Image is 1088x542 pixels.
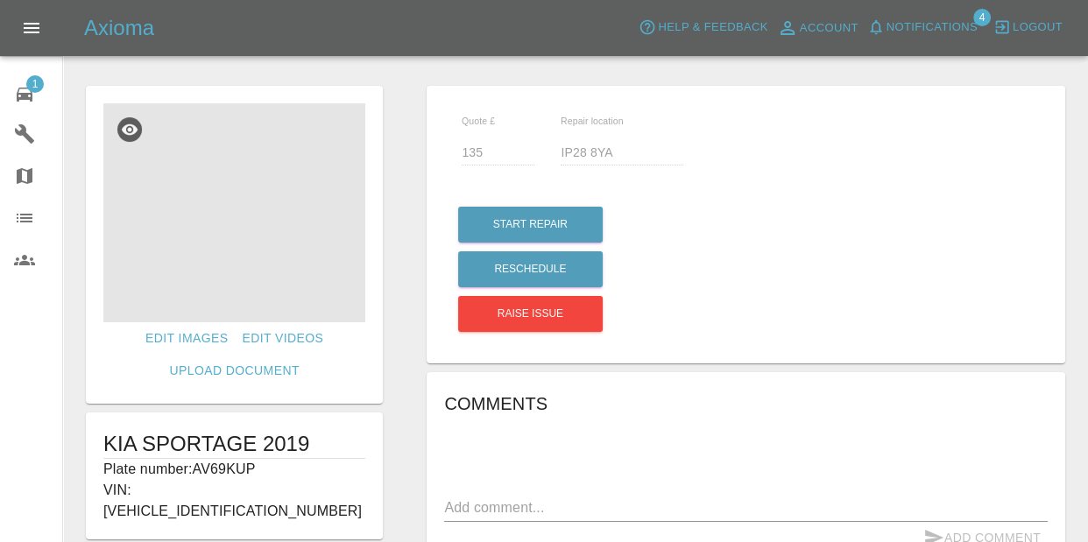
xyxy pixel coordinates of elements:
h1: KIA SPORTAGE 2019 [103,430,365,458]
button: Reschedule [458,251,603,287]
span: Notifications [887,18,978,38]
span: Quote £ [462,116,495,126]
button: Help & Feedback [634,14,772,41]
button: Open drawer [11,7,53,49]
p: Plate number: AV69KUP [103,459,365,480]
h5: Axioma [84,14,154,42]
button: Notifications [863,14,982,41]
button: Raise issue [458,296,603,332]
h6: Comments [444,390,1048,418]
button: Logout [989,14,1067,41]
a: Upload Document [162,355,306,387]
span: 1 [26,75,44,93]
a: Edit Images [138,322,235,355]
span: Logout [1013,18,1063,38]
a: Account [773,14,863,42]
img: bd40097b-c85b-4eb5-9367-8e5d8841937a [103,103,365,322]
span: 4 [973,9,991,26]
button: Start Repair [458,207,603,243]
span: Repair location [561,116,624,126]
a: Edit Videos [235,322,330,355]
p: VIN: [VEHICLE_IDENTIFICATION_NUMBER] [103,480,365,522]
span: Account [800,18,858,39]
span: Help & Feedback [658,18,767,38]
